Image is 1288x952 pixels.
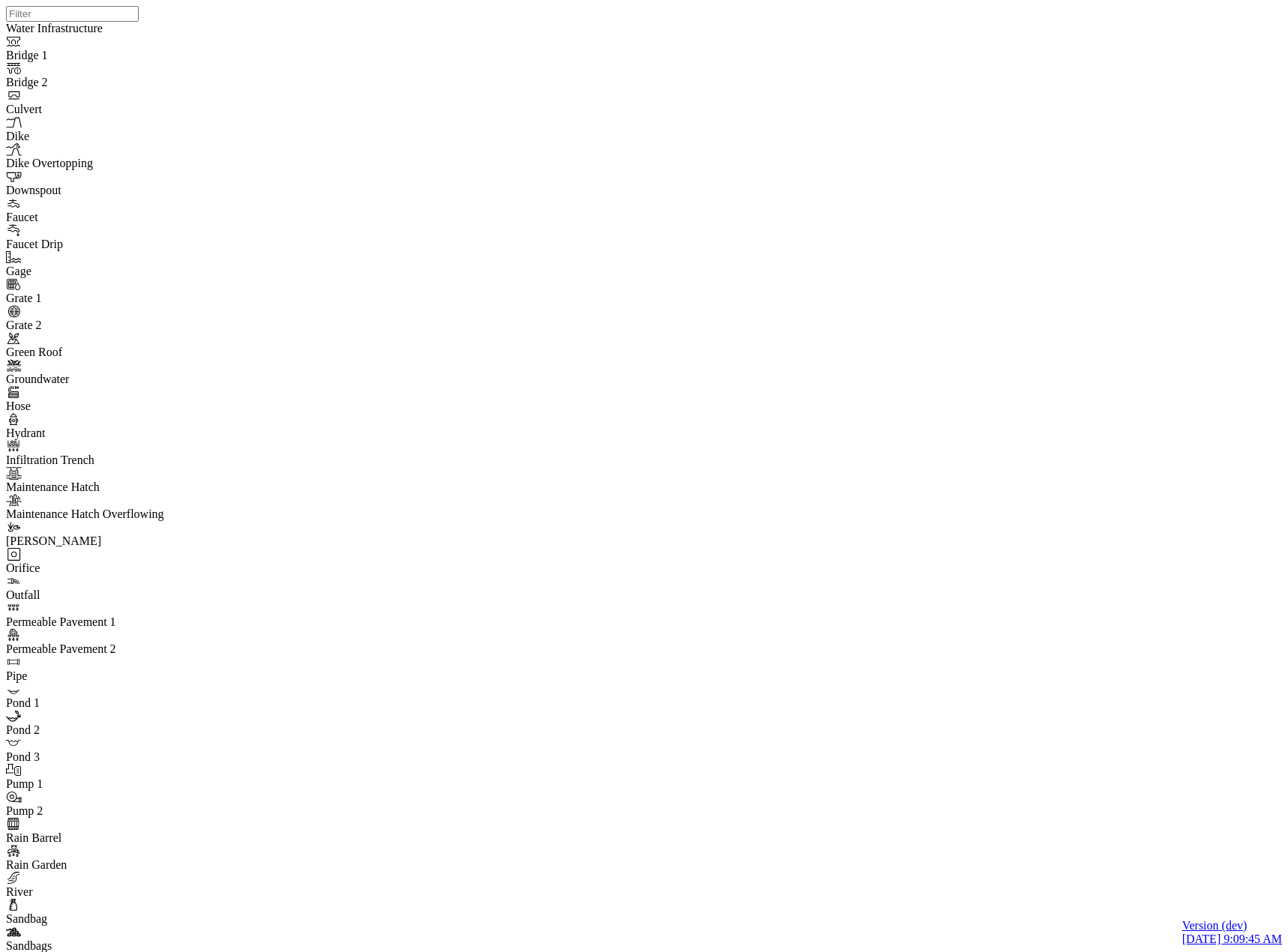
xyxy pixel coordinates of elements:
div: Permeable Pavement 2 [6,642,210,656]
div: Green Roof [6,346,210,359]
div: Pond 3 [6,750,210,764]
div: Pipe [6,669,210,683]
div: Pond 2 [6,723,210,737]
div: Hose [6,400,210,413]
div: Rain Garden [6,858,210,872]
div: Dike Overtopping [6,157,210,170]
div: Water Infrastructure [6,22,210,35]
div: Permeable Pavement 1 [6,615,210,629]
div: Culvert [6,103,210,116]
div: Grate 1 [6,292,210,305]
div: Infiltration Trench [6,454,210,467]
div: Dike [6,130,210,143]
a: Version (dev) [DATE] 9:09:45 AM [1182,919,1282,946]
div: [PERSON_NAME] [6,534,210,548]
div: Downspout [6,184,210,197]
div: Grate 2 [6,319,210,332]
div: Bridge 2 [6,76,210,89]
div: Faucet Drip [6,238,210,251]
div: Outfall [6,588,210,602]
div: Maintenance Hatch [6,480,210,494]
input: Filter [6,6,139,22]
span: [DATE] 9:09:45 AM [1182,933,1282,945]
div: River [6,885,210,899]
div: Groundwater [6,373,210,386]
div: Pump 2 [6,804,210,818]
div: Gage [6,265,210,278]
div: Bridge 1 [6,49,210,62]
div: Hydrant [6,427,210,440]
div: Sandbag [6,912,210,926]
div: Orifice [6,561,210,575]
div: Pump 1 [6,777,210,791]
div: Pond 1 [6,696,210,710]
div: Faucet [6,211,210,224]
div: Maintenance Hatch Overflowing [6,507,210,521]
div: Rain Barrel [6,831,210,845]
